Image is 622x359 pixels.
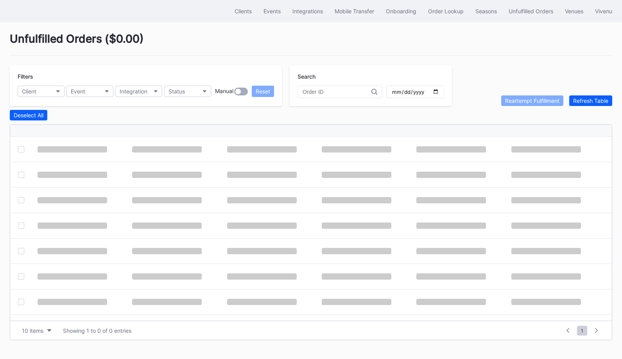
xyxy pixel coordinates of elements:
[235,8,252,14] div: Clients
[505,97,559,104] div: Reattempt Fulfillment
[66,86,113,97] button: Event
[428,8,464,14] div: Order Lookup
[292,8,323,14] div: Integrations
[263,8,281,14] div: Events
[380,4,422,18] button: Onboarding
[335,8,374,14] div: Mobile Transfer
[18,73,274,80] div: Filters
[71,88,85,95] div: Event
[256,88,270,95] div: Reset
[258,4,287,18] button: Events
[229,4,258,18] button: Clients
[10,110,47,120] button: Deselect All
[422,4,470,18] button: Order Lookup
[10,32,612,56] div: Unfulfilled Orders ( $0.00 )
[22,88,36,95] div: Client
[14,112,43,118] div: Deselect All
[18,325,55,336] button: 10 items
[470,4,503,18] button: Seasons
[120,88,147,95] div: Integration
[115,86,162,97] button: Integration
[565,8,583,14] div: Venues
[595,8,612,14] div: Vivenu
[475,8,497,14] div: Seasons
[252,86,274,97] button: Reset
[164,86,211,97] button: Status
[577,326,587,336] span: 1
[509,8,553,14] div: Unfulfilled Orders
[386,8,416,14] div: Onboarding
[501,95,563,106] button: Reattempt Fulfillment
[589,4,618,18] button: Vivenu
[569,95,612,106] button: Refresh Table
[18,86,65,97] button: Client
[168,88,185,95] div: Status
[559,4,589,18] button: Venues
[573,97,608,104] div: Refresh Table
[503,4,559,18] button: Unfulfilled Orders
[329,4,380,18] button: Mobile Transfer
[298,73,444,80] div: Search
[287,4,329,18] button: Integrations
[215,88,233,95] div: Manual
[303,89,371,95] input: Order ID
[22,327,43,334] div: 10 items
[63,327,131,334] div: Showing 1 to 0 of 0 entries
